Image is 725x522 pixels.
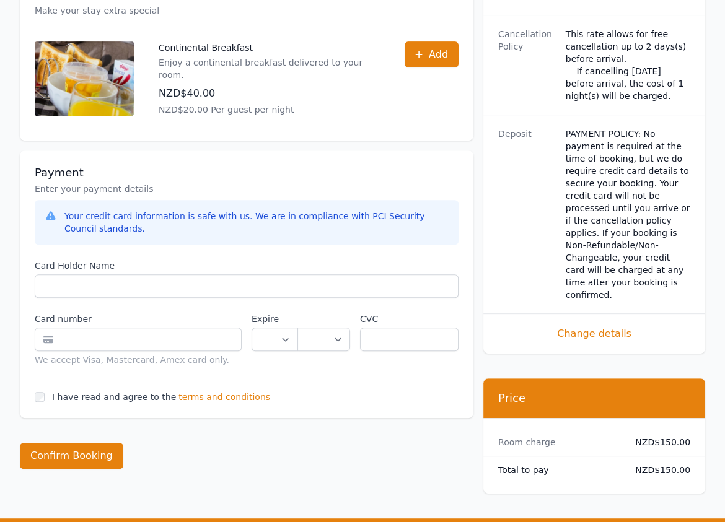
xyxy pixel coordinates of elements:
p: NZD$40.00 [159,86,380,101]
span: terms and conditions [178,391,270,403]
dt: Room charge [498,436,623,448]
dt: Cancellation Policy [498,28,556,102]
button: Add [405,41,459,67]
h3: Price [498,391,690,406]
div: We accept Visa, Mastercard, Amex card only. [35,354,242,366]
img: Continental Breakfast [35,41,134,116]
dt: Total to pay [498,464,623,476]
label: . [297,313,350,325]
label: Expire [252,313,297,325]
span: Change details [498,326,690,341]
dd: NZD$150.00 [633,464,690,476]
div: This rate allows for free cancellation up to 2 days(s) before arrival. If cancelling [DATE] befor... [566,28,690,102]
button: Confirm Booking [20,443,123,469]
p: Make your stay extra special [35,4,459,17]
p: Continental Breakfast [159,41,380,54]
dt: Deposit [498,128,556,301]
dd: PAYMENT POLICY: No payment is required at the time of booking, but we do require credit card deta... [566,128,690,301]
h3: Payment [35,165,459,180]
span: Add [429,47,448,62]
label: CVC [360,313,459,325]
p: Enjoy a continental breakfast delivered to your room. [159,56,380,81]
dd: NZD$150.00 [633,436,690,448]
label: Card number [35,313,242,325]
label: Card Holder Name [35,259,459,272]
p: NZD$20.00 Per guest per night [159,103,380,116]
label: I have read and agree to the [52,392,176,402]
p: Enter your payment details [35,183,459,195]
div: Your credit card information is safe with us. We are in compliance with PCI Security Council stan... [64,210,449,235]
